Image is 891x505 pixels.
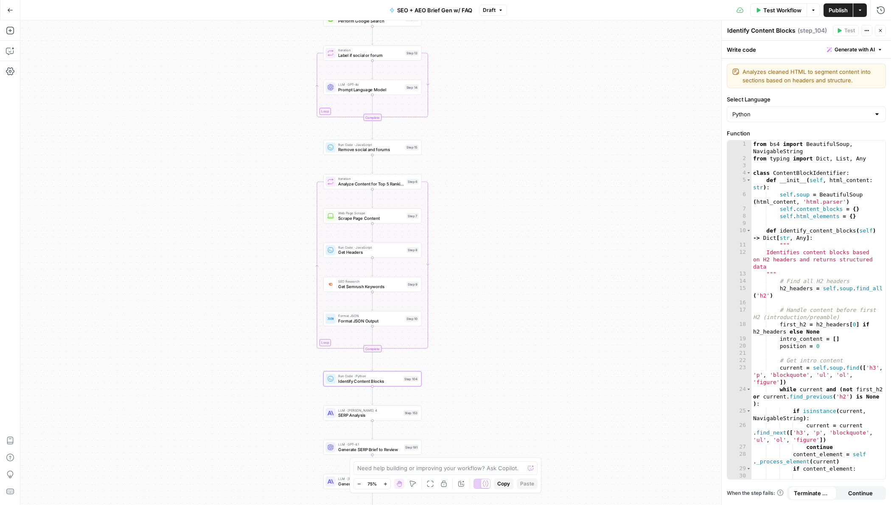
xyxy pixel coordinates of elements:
div: 29 [727,465,751,472]
div: Step 191 [404,444,418,450]
div: 11 [727,241,751,249]
span: LLM · GPT-4.1 [338,442,401,447]
div: Step 10 [405,316,418,321]
div: 5 [727,177,751,191]
div: Write code [722,41,891,58]
span: ( step_104 ) [798,26,827,35]
g: Edge from step_13 to step_14 [371,61,373,79]
span: Perform Google Search [338,18,403,24]
span: LLM · GPT-4o [338,82,403,87]
g: Edge from step_13-iteration-end to step_15 [371,121,373,139]
button: Test [833,25,859,36]
span: Toggle code folding, rows 24 through 33 [746,386,751,393]
span: Generate AEO Optimization Suggestions [338,480,401,487]
div: 18 [727,321,751,335]
span: Scrape Page Content [338,215,404,222]
span: Generate SERP Brief to Review [338,446,401,453]
label: Select Language [727,95,886,104]
div: 16 [727,299,751,306]
span: Prompt Language Model [338,86,403,93]
div: Perform Google SearchStep 12 [323,11,422,26]
div: Complete [323,345,422,352]
div: LoopIterationLabel if social or forumStep 13 [323,45,422,61]
div: LLM · [PERSON_NAME] 4SERP AnalysisStep 153 [323,405,422,421]
div: Step 104 [403,376,419,382]
div: 1 [727,140,751,155]
div: 27 [727,443,751,451]
div: 24 [727,386,751,407]
img: ey5lt04xp3nqzrimtu8q5fsyor3u [328,282,334,287]
div: SEO ResearchGet Semrush KeywordsStep 9 [323,277,422,292]
div: Run Code · JavaScriptRemove social and forumsStep 15 [323,140,422,155]
span: Test Workflow [763,6,801,14]
div: 3 [727,162,751,169]
span: Continue [848,489,873,497]
label: Function [727,129,886,137]
div: Complete [323,114,422,121]
span: Format JSON Output [338,317,403,324]
div: LoopIterationAnalyze Content for Top 5 Ranking PagesStep 6 [323,174,422,189]
span: Format JSON [338,313,403,318]
button: Publish [824,3,853,17]
button: Continue [837,486,885,500]
button: Paste [517,478,538,489]
textarea: Identify Content Blocks [727,26,796,35]
button: Generate with AI [824,44,886,55]
a: When the step fails: [727,489,784,497]
div: Step 12 [405,16,418,22]
div: Web Page ScrapeScrape Page ContentStep 7 [323,208,422,224]
div: Format JSONFormat JSON OutputStep 10 [323,311,422,326]
g: Edge from step_104 to step_153 [371,387,373,405]
div: 2 [727,155,751,162]
g: Edge from step_12 to step_13 [371,26,373,45]
span: Analyze Content for Top 5 Ranking Pages [338,181,404,187]
span: Toggle code folding, rows 5 through 8 [746,177,751,184]
span: Draft [483,6,496,14]
div: Step 15 [405,145,418,150]
span: LLM · [PERSON_NAME] 4 [338,408,401,413]
div: 13 [727,270,751,278]
div: 4 [727,169,751,177]
span: SEO + AEO Brief Gen w/ FAQ [397,6,472,14]
div: Run Code · JavaScriptGet HeadersStep 8 [323,243,422,258]
span: Get Semrush Keywords [338,283,404,290]
div: LLM · [PERSON_NAME] 4Generate AEO Optimization SuggestionsStep 211 [323,474,422,489]
button: Test Workflow [750,3,807,17]
span: Generate with AI [835,46,875,53]
g: Edge from step_9 to step_10 [371,292,373,310]
g: Edge from step_15 to step_6 [371,155,373,173]
div: 14 [727,278,751,285]
div: 9 [727,220,751,227]
div: Step 6 [406,179,418,184]
div: 22 [727,357,751,364]
span: Run Code · Python [338,373,401,379]
div: 23 [727,364,751,386]
input: Python [732,110,870,118]
button: Draft [479,5,507,16]
div: 26 [727,422,751,443]
span: 75% [367,480,377,487]
div: 17 [727,306,751,321]
span: Terminate Workflow [794,489,832,497]
div: Run Code · PythonIdentify Content BlocksStep 104 [323,371,422,387]
span: Run Code · JavaScript [338,245,404,250]
div: 28 [727,451,751,465]
div: 7 [727,205,751,213]
div: 25 [727,407,751,422]
div: 15 [727,285,751,299]
span: SEO Research [338,279,404,284]
div: Step 14 [405,84,419,90]
g: Edge from step_153 to step_191 [371,421,373,439]
button: Copy [494,478,513,489]
span: Toggle code folding, rows 25 through 27 [746,407,751,415]
span: Test [844,27,855,34]
div: 12 [727,249,751,270]
span: Toggle code folding, rows 10 through 76 [746,227,751,234]
span: Remove social and forums [338,146,403,153]
span: Iteration [338,48,403,53]
div: 20 [727,342,751,350]
span: Iteration [338,176,404,181]
div: 21 [727,350,751,357]
textarea: Analyzes cleaned HTML to segment content into sections based on headers and structure. [742,67,880,84]
div: Step 7 [406,213,418,219]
